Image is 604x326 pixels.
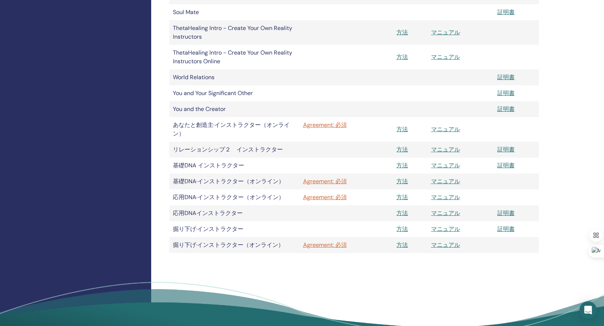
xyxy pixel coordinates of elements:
[431,125,460,133] a: マニュアル
[169,189,299,205] td: 応用DNA·インストラクター（オンライン）
[169,45,299,69] td: ThetaHealing Intro - Create Your Own Reality Instructors Online
[169,158,299,173] td: 基礎DNA インストラクター
[431,209,460,217] a: マニュアル
[303,193,390,202] a: Agreement: 必須
[431,225,460,233] a: マニュアル
[169,173,299,189] td: 基礎DNA·インストラクター（オンライン）
[497,8,515,16] a: 証明書
[396,209,408,217] a: 方法
[396,177,408,185] a: 方法
[169,205,299,221] td: 応用DNAインストラクター
[431,177,460,185] a: マニュアル
[431,29,460,36] a: マニュアル
[169,20,299,45] td: ThetaHealing Intro - Create Your Own Reality Instructors
[396,241,408,249] a: 方法
[497,146,515,153] a: 証明書
[169,4,299,20] td: Soul Mate
[497,225,515,233] a: 証明書
[431,193,460,201] a: マニュアル
[303,121,390,129] a: Agreement: 必須
[431,241,460,249] a: マニュアル
[497,105,515,113] a: 証明書
[169,85,299,101] td: You and Your Significant Other
[396,125,408,133] a: 方法
[431,162,460,169] a: マニュアル
[303,177,390,186] a: Agreement: 必須
[497,162,515,169] a: 証明書
[169,69,299,85] td: World Relations
[169,117,299,142] td: あなたと創造主·インストラクター（オンライン）
[431,146,460,153] a: マニュアル
[396,29,408,36] a: 方法
[396,225,408,233] a: 方法
[396,162,408,169] a: 方法
[169,237,299,253] td: 掘り下げ·インストラクター（オンライン）
[396,146,408,153] a: 方法
[303,241,390,249] a: Agreement: 必須
[497,73,515,81] a: 証明書
[579,301,597,319] div: Open Intercom Messenger
[169,142,299,158] td: リレーションシップ２ インストラクター
[396,193,408,201] a: 方法
[497,209,515,217] a: 証明書
[396,53,408,61] a: 方法
[497,89,515,97] a: 証明書
[169,221,299,237] td: 掘り下げ·インストラクター
[431,53,460,61] a: マニュアル
[169,101,299,117] td: You and the Creator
